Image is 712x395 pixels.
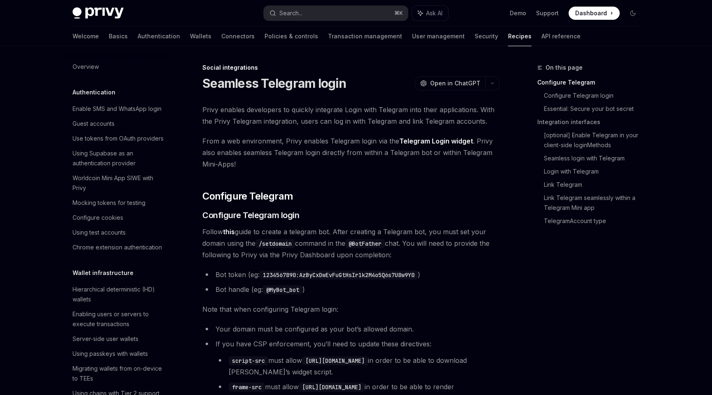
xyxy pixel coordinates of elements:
a: Demo [510,9,526,17]
span: Ask AI [426,9,443,17]
h1: Seamless Telegram login [202,76,346,91]
a: Security [475,26,498,46]
a: Chrome extension authentication [66,240,171,255]
code: /setdomain [255,239,295,248]
li: Bot handle (eg: ) [202,284,499,295]
a: Overview [66,59,171,74]
a: Using passkeys with wallets [66,346,171,361]
div: Worldcoin Mini App SIWE with Privy [73,173,166,193]
a: Welcome [73,26,99,46]
a: Integration interfaces [537,115,646,129]
code: @BotFather [345,239,385,248]
button: Ask AI [412,6,448,21]
li: must allow in order to be able to download [PERSON_NAME]’s widget script. [215,355,499,378]
a: Seamless login with Telegram [544,152,646,165]
a: Link Telegram [544,178,646,191]
a: Configure Telegram login [544,89,646,102]
span: ⌘ K [394,10,403,16]
div: Enable SMS and WhatsApp login [73,104,162,114]
a: Login with Telegram [544,165,646,178]
div: Mocking tokens for testing [73,198,145,208]
h5: Wallet infrastructure [73,268,133,278]
span: Follow guide to create a telegram bot. After creating a Telegram bot, you must set your domain us... [202,226,499,261]
div: Migrating wallets from on-device to TEEs [73,364,166,383]
a: Wallets [190,26,211,46]
div: Overview [73,62,99,72]
h5: Authentication [73,87,115,97]
div: Guest accounts [73,119,115,129]
a: Policies & controls [265,26,318,46]
code: @MyBot_bot [263,285,302,294]
div: Use tokens from OAuth providers [73,134,164,143]
a: Using test accounts [66,225,171,240]
code: frame-src [229,383,265,392]
div: Social integrations [202,63,499,72]
a: Enabling users or servers to execute transactions [66,307,171,332]
code: script-src [229,356,268,365]
li: Your domain must be configured as your bot’s allowed domain. [202,323,499,335]
span: Privy enables developers to quickly integrate Login with Telegram into their applications. With t... [202,104,499,127]
span: Note that when configuring Telegram login: [202,303,499,315]
a: Configure cookies [66,210,171,225]
code: [URL][DOMAIN_NAME] [299,383,365,392]
a: Enable SMS and WhatsApp login [66,101,171,116]
a: Guest accounts [66,116,171,131]
li: Bot token (eg: ) [202,269,499,280]
a: API reference [541,26,581,46]
a: Server-side user wallets [66,332,171,346]
span: Dashboard [575,9,607,17]
a: Use tokens from OAuth providers [66,131,171,146]
div: Using passkeys with wallets [73,349,148,359]
a: Support [536,9,559,17]
a: TelegramAccount type [544,214,646,228]
a: Migrating wallets from on-device to TEEs [66,361,171,386]
a: Worldcoin Mini App SIWE with Privy [66,171,171,195]
div: Chrome extension authentication [73,242,162,252]
div: Hierarchical deterministic (HD) wallets [73,284,166,304]
span: Configure Telegram login [202,209,299,221]
a: Authentication [138,26,180,46]
a: this [223,228,235,236]
a: User management [412,26,465,46]
button: Toggle dark mode [626,7,639,20]
a: Transaction management [328,26,402,46]
img: dark logo [73,7,124,19]
a: Link Telegram seamlessly within a Telegram Mini app [544,191,646,214]
div: Using test accounts [73,228,126,237]
span: On this page [546,63,583,73]
span: Open in ChatGPT [430,79,480,87]
a: Configure Telegram [537,76,646,89]
a: Recipes [508,26,532,46]
div: Search... [279,8,302,18]
a: Hierarchical deterministic (HD) wallets [66,282,171,307]
a: Essential: Secure your bot secret [544,102,646,115]
a: [optional] Enable Telegram in your client-side loginMethods [544,129,646,152]
button: Open in ChatGPT [415,76,485,90]
span: From a web environment, Privy enables Telegram login via the . Privy also enables seamless Telegr... [202,135,499,170]
a: Mocking tokens for testing [66,195,171,210]
a: Dashboard [569,7,620,20]
a: Basics [109,26,128,46]
div: Configure cookies [73,213,123,223]
div: Enabling users or servers to execute transactions [73,309,166,329]
div: Server-side user wallets [73,334,138,344]
a: Connectors [221,26,255,46]
a: Telegram Login widget [399,137,473,146]
button: Search...⌘K [264,6,408,21]
span: Configure Telegram [202,190,293,203]
div: Using Supabase as an authentication provider [73,148,166,168]
a: Using Supabase as an authentication provider [66,146,171,171]
code: [URL][DOMAIN_NAME] [302,356,368,365]
code: 1234567890:AzByCxDwEvFuGtHsIr1k2M4o5Q6s7U8w9Y0 [260,270,418,280]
